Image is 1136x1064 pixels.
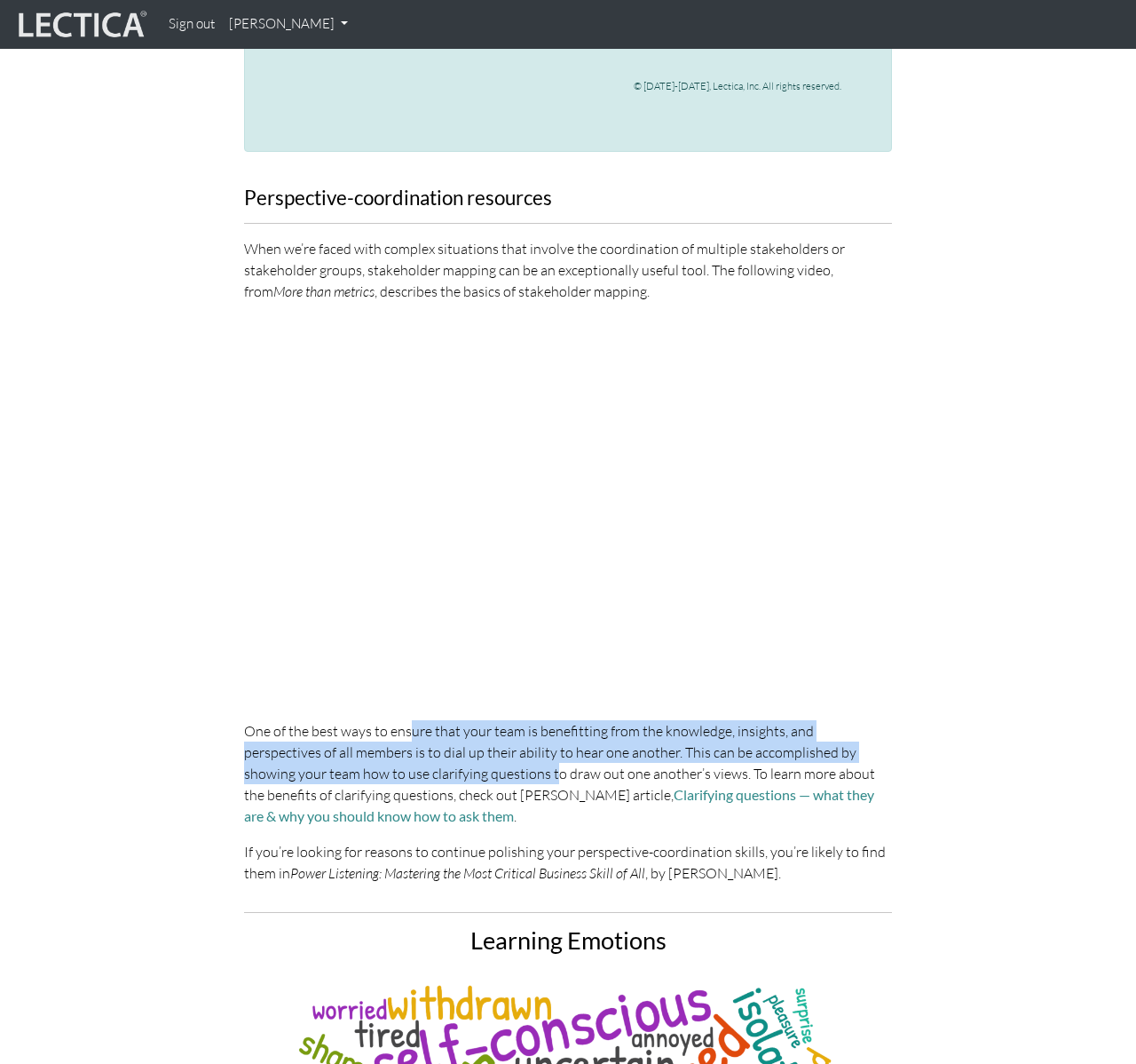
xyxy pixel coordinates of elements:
em: More than metrics [273,282,375,300]
h2: Learning Emotions [244,927,892,954]
img: lecticalive [14,8,147,42]
a: Sign out [162,7,222,42]
a: [PERSON_NAME] [222,7,355,42]
p: One of the best ways to ensure that your team is benefitting from the knowledge, insights, and pe... [244,720,892,827]
h3: Perspective-coordination resources [244,187,892,210]
p: When we’re faced with complex situations that involve the coordination of multiple stakeholders o... [244,238,892,302]
em: Power Listening: Mastering the Most Critical Business Skill of All [290,864,645,882]
a: Clarifying questions — what they are & why you should know how to ask them [244,786,874,824]
p: If you’re looking for reasons to continue polishing your perspective-coordination skills, you’re ... [244,841,892,884]
p: © [DATE]-[DATE], Lectica, Inc. All rights reserved. [295,79,841,94]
